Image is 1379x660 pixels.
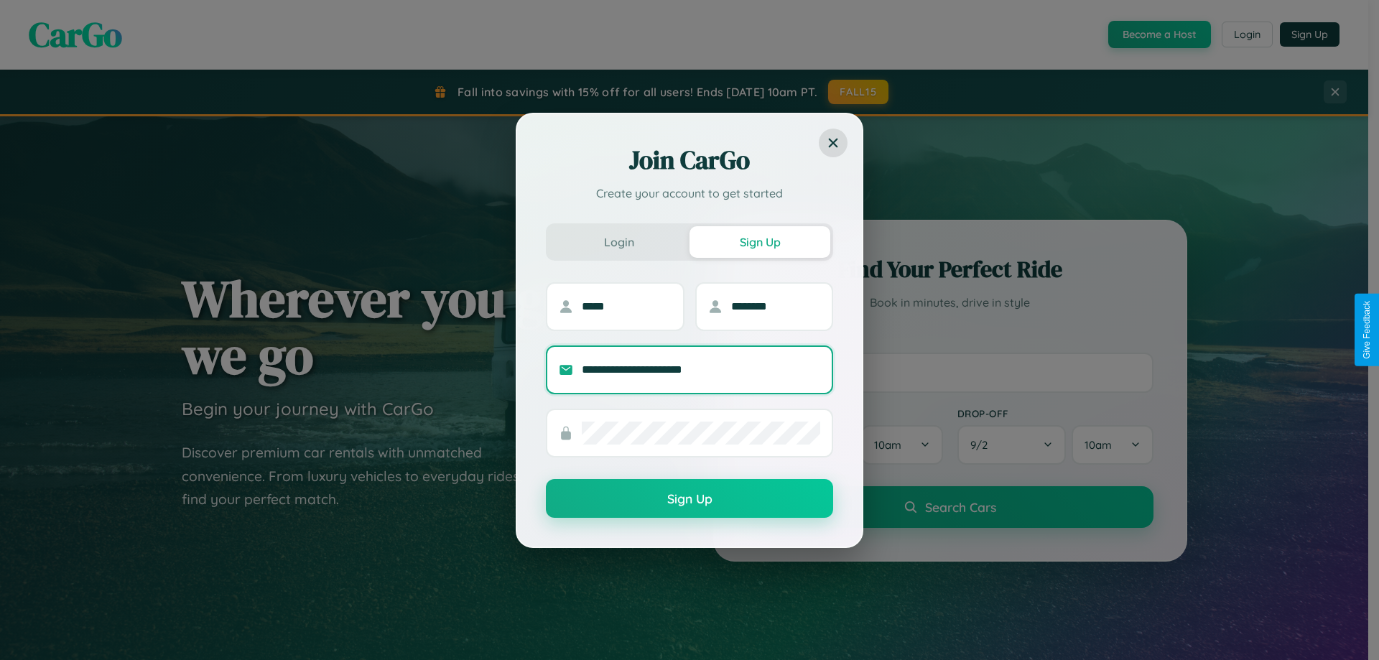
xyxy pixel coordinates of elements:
p: Create your account to get started [546,185,833,202]
button: Login [549,226,689,258]
h2: Join CarGo [546,143,833,177]
button: Sign Up [689,226,830,258]
button: Sign Up [546,479,833,518]
div: Give Feedback [1362,301,1372,359]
